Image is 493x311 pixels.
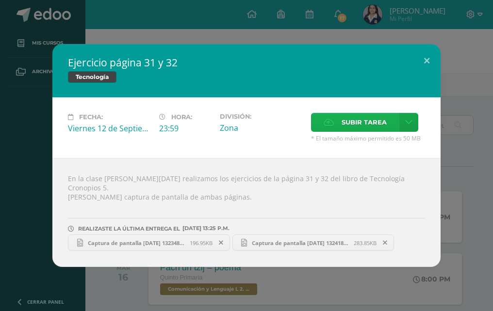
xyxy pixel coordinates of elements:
[68,234,230,251] a: Captura de pantalla [DATE] 132348.png 196.95KB
[213,237,230,248] span: Remover entrega
[190,239,213,247] span: 196.95KB
[52,158,441,267] div: En la clase [PERSON_NAME][DATE] realizamos los ejercicios de la página 31 y 32 del libro de Tecno...
[413,44,441,77] button: Close (Esc)
[78,225,180,232] span: REALIZASTE LA ÚLTIMA ENTREGA EL
[180,228,230,229] span: [DATE] 13:25 P.M.
[377,237,394,248] span: Remover entrega
[220,113,303,120] label: División:
[220,123,303,133] div: Zona
[83,239,190,247] span: Captura de pantalla [DATE] 132348.png
[159,123,212,134] div: 23:59
[247,239,354,247] span: Captura de pantalla [DATE] 132418.png
[232,234,394,251] a: Captura de pantalla [DATE] 132418.png 283.85KB
[342,113,387,131] span: Subir tarea
[68,123,151,134] div: Viernes 12 de Septiembre
[171,113,192,121] span: Hora:
[354,239,377,247] span: 283.85KB
[311,134,425,142] span: * El tamaño máximo permitido es 50 MB
[68,56,425,69] h2: Ejercicio página 31 y 32
[68,71,116,83] span: Tecnología
[79,113,103,121] span: Fecha:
